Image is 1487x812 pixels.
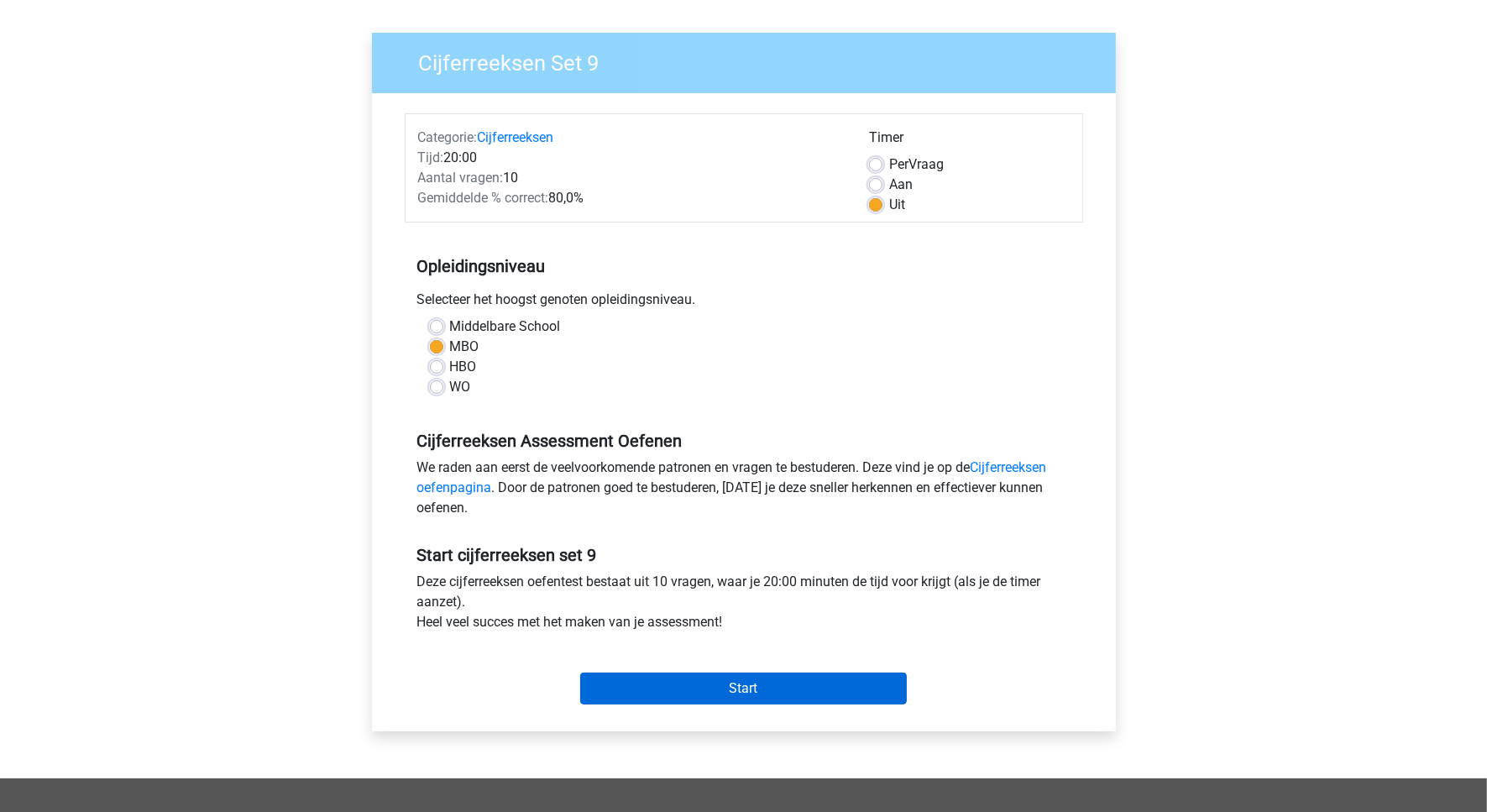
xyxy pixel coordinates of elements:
[405,572,1083,639] div: Deze cijferreeksen oefentest bestaat uit 10 vragen, waar je 20:00 minuten de tijd voor krijgt (al...
[417,249,1071,283] h5: Opleidingsniveau
[406,168,856,188] div: 10
[418,129,478,145] span: Categorie:
[889,195,905,215] label: Uit
[478,129,554,145] a: Cijferreeksen
[417,545,1071,565] h5: Start cijferreeksen set 9
[889,156,908,172] span: Per
[418,149,444,165] span: Tijd:
[889,155,944,175] label: Vraag
[418,170,504,186] span: Aantal vragen:
[889,175,913,195] label: Aan
[580,673,907,705] input: Start
[450,357,477,377] label: HBO
[450,317,561,337] label: Middelbare School
[418,190,549,206] span: Gemiddelde % correct:
[399,44,1103,76] h3: Cijferreeksen Set 9
[406,188,856,208] div: 80,0%
[405,458,1083,525] div: We raden aan eerst de veelvoorkomende patronen en vragen te bestuderen. Deze vind je op de . Door...
[405,290,1083,317] div: Selecteer het hoogst genoten opleidingsniveau.
[417,431,1071,451] h5: Cijferreeksen Assessment Oefenen
[450,377,471,397] label: WO
[450,337,479,357] label: MBO
[869,128,1070,155] div: Timer
[406,148,856,168] div: 20:00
